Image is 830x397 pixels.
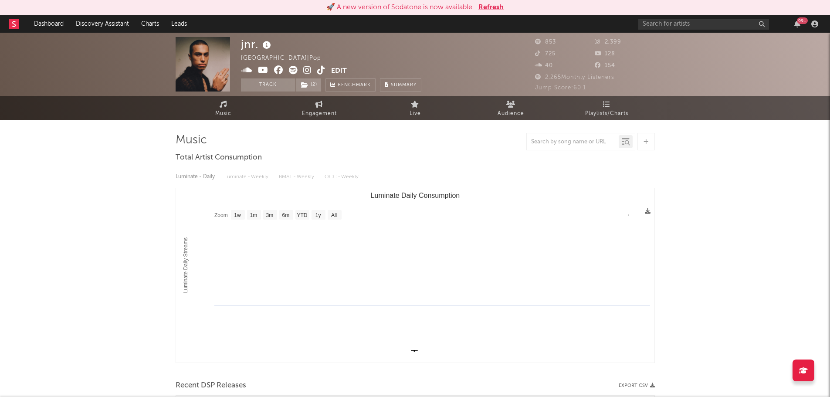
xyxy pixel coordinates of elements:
[241,78,295,92] button: Track
[338,80,371,91] span: Benchmark
[535,51,556,57] span: 725
[302,109,337,119] span: Engagement
[315,212,321,218] text: 1y
[176,96,271,120] a: Music
[70,15,135,33] a: Discovery Assistant
[535,39,556,45] span: 853
[297,212,307,218] text: YTD
[176,188,654,363] svg: Luminate Daily Consumption
[595,51,615,57] span: 128
[619,383,655,388] button: Export CSV
[559,96,655,120] a: Playlists/Charts
[183,238,189,293] text: Luminate Daily Streams
[797,17,808,24] div: 99 +
[176,380,246,391] span: Recent DSP Releases
[527,139,619,146] input: Search by song name or URL
[535,85,586,91] span: Jump Score: 60.1
[241,37,273,51] div: jnr.
[266,212,273,218] text: 3m
[585,109,628,119] span: Playlists/Charts
[638,19,769,30] input: Search for artists
[215,109,231,119] span: Music
[478,2,504,13] button: Refresh
[165,15,193,33] a: Leads
[370,192,460,199] text: Luminate Daily Consumption
[595,39,621,45] span: 2,399
[250,212,257,218] text: 1m
[28,15,70,33] a: Dashboard
[625,212,630,218] text: →
[331,212,336,218] text: All
[135,15,165,33] a: Charts
[391,83,417,88] span: Summary
[410,109,421,119] span: Live
[176,153,262,163] span: Total Artist Consumption
[296,78,321,92] button: (2)
[282,212,289,218] text: 6m
[535,75,614,80] span: 2,265 Monthly Listeners
[241,53,331,64] div: [GEOGRAPHIC_DATA] | Pop
[214,212,228,218] text: Zoom
[331,66,347,77] button: Edit
[463,96,559,120] a: Audience
[794,20,800,27] button: 99+
[325,78,376,92] a: Benchmark
[595,63,615,68] span: 154
[367,96,463,120] a: Live
[326,2,474,13] div: 🚀 A new version of Sodatone is now available.
[498,109,524,119] span: Audience
[295,78,322,92] span: ( 2 )
[380,78,421,92] button: Summary
[234,212,241,218] text: 1w
[271,96,367,120] a: Engagement
[535,63,553,68] span: 40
